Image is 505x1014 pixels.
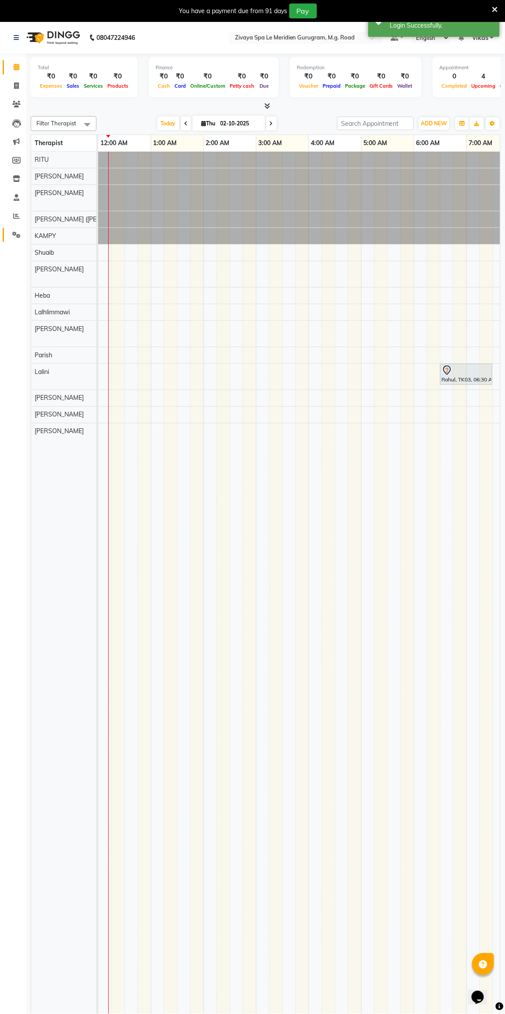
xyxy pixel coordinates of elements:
span: [PERSON_NAME] [35,189,84,197]
span: Shuaib [35,249,54,256]
span: Therapist [35,139,63,147]
span: Filter Therapist [36,120,76,127]
div: ₹0 [256,71,272,82]
span: Expenses [38,83,64,89]
div: ₹0 [343,71,367,82]
div: Rahul, TK03, 06:30 AM-07:30 AM, Royal Siam - 60 Mins [441,365,491,384]
span: Prepaid [320,83,343,89]
div: Total [38,64,131,71]
iframe: chat widget [468,979,496,1005]
div: You have a payment due from 91 days [179,7,288,16]
div: ₹0 [228,71,256,82]
div: ₹0 [395,71,415,82]
div: ₹0 [38,71,64,82]
span: [PERSON_NAME] [35,427,84,435]
span: [PERSON_NAME] [35,394,84,402]
div: Finance [156,64,272,71]
div: ₹0 [82,71,105,82]
span: Products [105,83,131,89]
span: Lalini [35,368,49,376]
span: Today [157,117,179,130]
span: Cash [156,83,172,89]
b: 08047224946 [96,25,135,50]
button: Pay [289,4,317,18]
div: ₹0 [320,71,343,82]
span: Voucher [297,83,320,89]
span: [PERSON_NAME] [35,325,84,333]
a: 4:00 AM [309,137,337,149]
a: 1:00 AM [151,137,179,149]
a: 6:00 AM [414,137,442,149]
span: [PERSON_NAME] [35,172,84,180]
span: Parish [35,351,52,359]
div: ₹0 [367,71,395,82]
span: Upcoming [469,83,498,89]
span: RITU [35,156,49,164]
div: Login Successfully. [390,21,493,30]
div: ₹0 [64,71,82,82]
span: Gift Cards [367,83,395,89]
span: ADD NEW [421,120,447,127]
div: ₹0 [156,71,172,82]
div: 0 [440,71,469,82]
a: 3:00 AM [256,137,285,149]
span: Wallet [395,83,415,89]
input: 2025-10-02 [218,117,262,130]
span: Online/Custom [188,83,228,89]
span: Sales [64,83,82,89]
button: ADD NEW [419,117,449,130]
input: Search Appointment [337,117,414,130]
span: Due [257,83,271,89]
a: 7:00 AM [467,137,495,149]
span: Petty cash [228,83,256,89]
span: KAMPY [35,232,56,240]
span: Package [343,83,367,89]
div: ₹0 [188,71,228,82]
div: ₹0 [297,71,320,82]
span: vikas [473,33,488,43]
a: 5:00 AM [362,137,390,149]
span: [PERSON_NAME] [35,411,84,419]
span: [PERSON_NAME] ([PERSON_NAME]) [35,215,138,223]
span: [PERSON_NAME] [35,265,84,273]
div: Redemption [297,64,415,71]
span: Thu [199,120,218,127]
div: ₹0 [172,71,188,82]
div: ₹0 [105,71,131,82]
div: 4 [469,71,498,82]
span: Completed [440,83,469,89]
img: logo [22,25,82,50]
span: Services [82,83,105,89]
a: 2:00 AM [204,137,232,149]
a: 12:00 AM [98,137,130,149]
span: Heba [35,292,50,299]
span: Lalhlimmawi [35,308,70,316]
span: Card [172,83,188,89]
